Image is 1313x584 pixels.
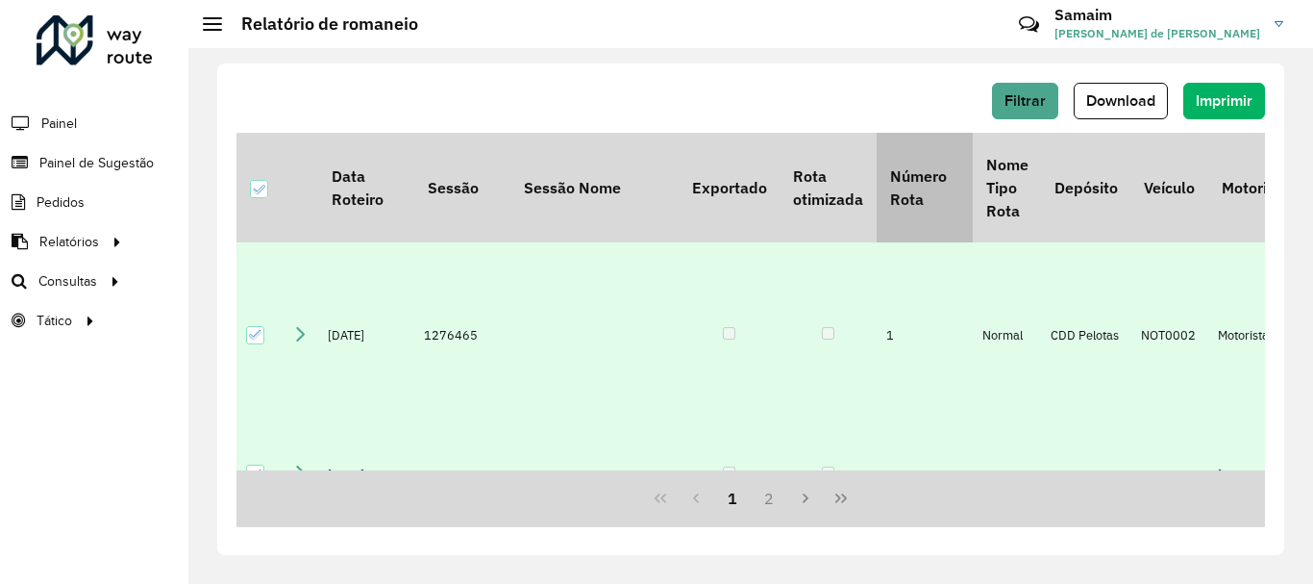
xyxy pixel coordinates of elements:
td: Normal [973,428,1041,521]
th: Nome Tipo Rota [973,133,1041,242]
button: Next Page [787,480,824,517]
th: Veículo [1131,133,1208,242]
td: NOT0002 [1131,242,1208,428]
span: Consultas [38,271,97,292]
h3: Samaim [1054,6,1260,24]
span: Painel de Sugestão [39,153,154,173]
td: [DATE] [318,428,414,521]
td: Normal [973,242,1041,428]
th: Sessão [414,133,510,242]
th: Data Roteiro [318,133,414,242]
th: Número Rota [877,133,973,242]
td: CDD Pelotas [1041,242,1130,428]
td: 2 [877,428,973,521]
th: Sessão Nome [510,133,679,242]
a: Contato Rápido [1008,4,1050,45]
span: Imprimir [1196,92,1252,109]
button: Last Page [823,480,859,517]
th: Exportado [679,133,780,242]
td: 1276465 [414,242,510,428]
span: Filtrar [1004,92,1046,109]
button: Download [1074,83,1168,119]
td: 1276465 [414,428,510,521]
span: Relatórios [39,232,99,252]
button: 1 [714,480,751,517]
span: Download [1086,92,1155,109]
td: CDD Pelotas [1041,428,1130,521]
button: Imprimir [1183,83,1265,119]
span: Tático [37,311,72,331]
th: Depósito [1041,133,1130,242]
span: Painel [41,114,77,134]
td: [DATE] [318,242,414,428]
h2: Relatório de romaneio [222,13,418,35]
td: 1 [877,242,973,428]
span: Pedidos [37,192,85,213]
span: [PERSON_NAME] de [PERSON_NAME] [1054,25,1260,42]
td: EGI2E35 [1131,428,1208,521]
button: 2 [751,480,787,517]
button: Filtrar [992,83,1058,119]
th: Rota otimizada [780,133,876,242]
